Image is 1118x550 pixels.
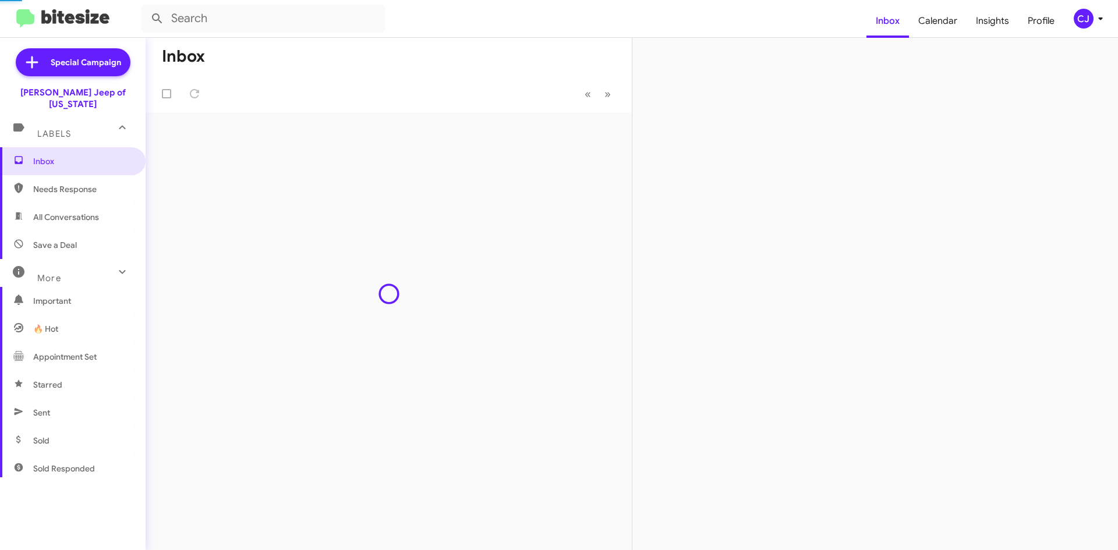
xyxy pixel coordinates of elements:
a: Inbox [866,4,909,38]
span: Sold Responded [33,463,95,474]
a: Insights [967,4,1018,38]
span: » [604,87,611,101]
input: Search [141,5,385,33]
span: Sent [33,407,50,418]
span: Save a Deal [33,239,77,251]
a: Calendar [909,4,967,38]
span: Sold [33,435,49,446]
span: Inbox [33,155,132,167]
nav: Page navigation example [578,82,618,106]
span: Labels [37,129,71,139]
span: Starred [33,379,62,391]
span: Special Campaign [51,56,121,68]
button: CJ [1064,9,1105,29]
span: Important [33,295,132,307]
span: Needs Response [33,183,132,195]
a: Profile [1018,4,1064,38]
span: « [585,87,591,101]
span: Appointment Set [33,351,97,363]
button: Next [597,82,618,106]
h1: Inbox [162,47,205,66]
span: All Conversations [33,211,99,223]
a: Special Campaign [16,48,130,76]
span: 🔥 Hot [33,323,58,335]
button: Previous [578,82,598,106]
span: More [37,273,61,283]
div: CJ [1074,9,1094,29]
